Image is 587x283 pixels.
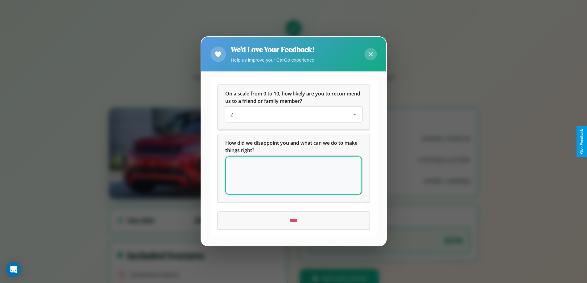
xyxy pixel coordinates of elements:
[225,107,362,122] div: On a scale from 0 to 10, how likely are you to recommend us to a friend or family member?
[225,90,362,105] h5: On a scale from 0 to 10, how likely are you to recommend us to a friend or family member?
[218,85,369,130] div: On a scale from 0 to 10, how likely are you to recommend us to a friend or family member?
[225,91,361,105] span: On a scale from 0 to 10, how likely are you to recommend us to a friend or family member?
[6,262,21,277] div: Open Intercom Messenger
[230,111,233,118] span: 2
[580,129,584,154] div: Give Feedback
[231,56,315,64] p: Help us improve your CarGo experience
[225,140,359,154] span: How did we disappoint you and what can we do to make things right?
[231,44,315,55] h2: We'd Love Your Feedback!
